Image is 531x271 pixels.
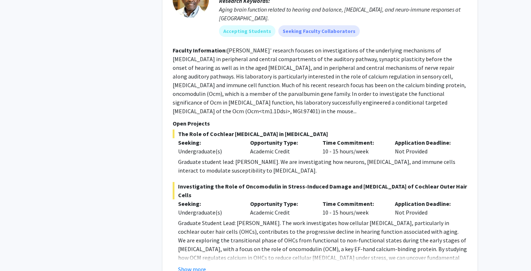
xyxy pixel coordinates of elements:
[178,138,240,147] p: Seeking:
[389,199,462,217] div: Not Provided
[317,138,389,156] div: 10 - 15 hours/week
[245,138,317,156] div: Academic Credit
[178,147,240,156] div: Undergraduate(s)
[395,199,456,208] p: Application Deadline:
[178,157,467,175] p: Graduate student lead: [PERSON_NAME]. We are investigating how neurons, [MEDICAL_DATA], and immun...
[250,199,312,208] p: Opportunity Type:
[323,138,384,147] p: Time Commitment:
[219,25,275,37] mat-chip: Accepting Students
[173,119,467,128] p: Open Projects
[323,199,384,208] p: Time Commitment:
[317,199,389,217] div: 10 - 15 hours/week
[178,208,240,217] div: Undergraduate(s)
[173,47,227,54] b: Faculty Information:
[173,182,467,199] span: Investigating the Role of Oncomodulin in Stress-Induced Damage and [MEDICAL_DATA] of Cochlear Out...
[395,138,456,147] p: Application Deadline:
[173,130,467,138] span: The Role of Cochlear [MEDICAL_DATA] in [MEDICAL_DATA]
[278,25,360,37] mat-chip: Seeking Faculty Collaborators
[250,138,312,147] p: Opportunity Type:
[245,199,317,217] div: Academic Credit
[5,238,31,266] iframe: Chat
[178,199,240,208] p: Seeking:
[389,138,462,156] div: Not Provided
[219,5,467,22] div: Aging brain function related to hearing and balance, [MEDICAL_DATA], and neuro-immune responses a...
[173,47,466,115] fg-read-more: [PERSON_NAME]' research focuses on investigations of the underlying mechanisms of [MEDICAL_DATA] ...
